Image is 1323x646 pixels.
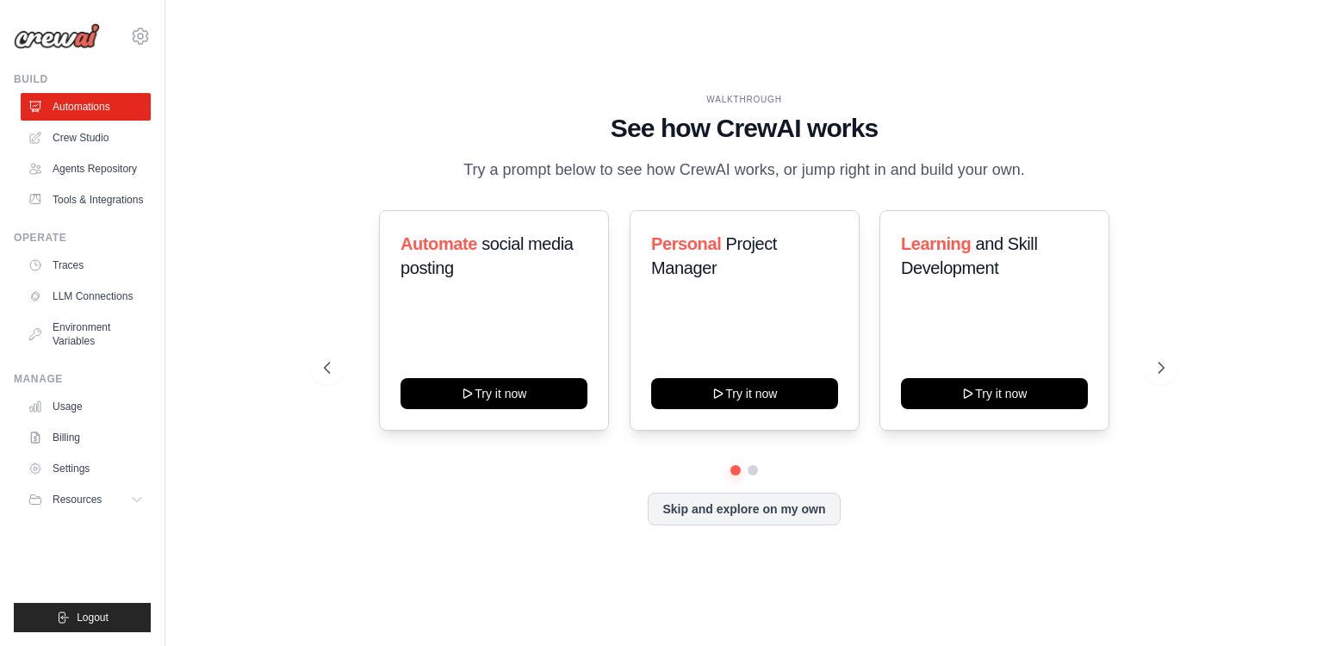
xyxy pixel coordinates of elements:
h1: See how CrewAI works [324,113,1165,144]
a: Environment Variables [21,314,151,355]
span: Project Manager [651,234,777,277]
button: Logout [14,603,151,632]
span: Resources [53,493,102,506]
button: Skip and explore on my own [648,493,840,525]
p: Try a prompt below to see how CrewAI works, or jump right in and build your own. [455,158,1034,183]
button: Try it now [651,378,838,409]
button: Try it now [401,378,587,409]
a: Crew Studio [21,124,151,152]
div: Build [14,72,151,86]
span: Logout [77,611,109,624]
a: Traces [21,252,151,279]
a: Automations [21,93,151,121]
a: Billing [21,424,151,451]
a: LLM Connections [21,283,151,310]
span: Learning [901,234,971,253]
span: social media posting [401,234,574,277]
button: Resources [21,486,151,513]
div: Manage [14,372,151,386]
a: Tools & Integrations [21,186,151,214]
a: Agents Repository [21,155,151,183]
button: Try it now [901,378,1088,409]
a: Usage [21,393,151,420]
div: WALKTHROUGH [324,93,1165,106]
div: Operate [14,231,151,245]
img: Logo [14,23,100,49]
a: Settings [21,455,151,482]
span: Personal [651,234,721,253]
span: Automate [401,234,477,253]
